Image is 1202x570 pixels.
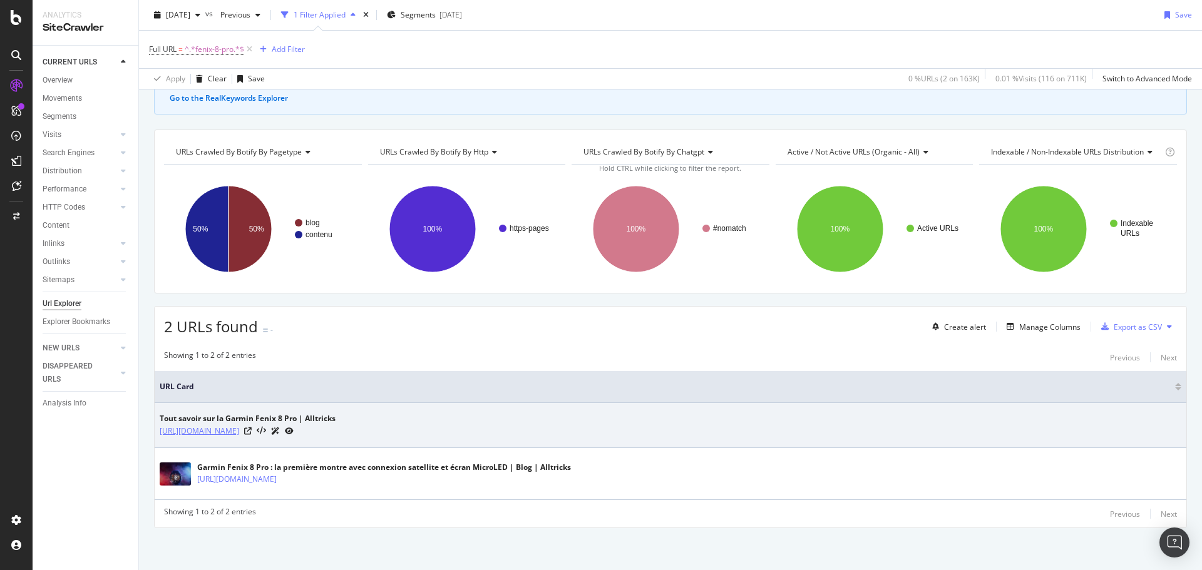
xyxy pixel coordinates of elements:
[944,322,986,332] div: Create alert
[1034,225,1054,233] text: 100%
[160,425,239,437] a: [URL][DOMAIN_NAME]
[160,381,1172,392] span: URL Card
[149,5,205,25] button: [DATE]
[215,5,265,25] button: Previous
[43,273,117,287] a: Sitemaps
[191,69,227,89] button: Clear
[1096,317,1162,337] button: Export as CSV
[43,128,61,141] div: Visits
[244,427,252,435] a: Visit Online Page
[272,44,305,54] div: Add Filter
[627,225,646,233] text: 100%
[43,183,86,196] div: Performance
[249,225,264,233] text: 50%
[43,397,130,410] a: Analysis Info
[271,424,280,437] a: AI Url Details
[43,128,117,141] a: Visits
[285,424,294,437] a: URL Inspection
[43,397,86,410] div: Analysis Info
[306,230,332,239] text: contenu
[43,255,117,268] a: Outlinks
[1110,506,1140,521] button: Previous
[43,92,130,105] a: Movements
[1159,5,1192,25] button: Save
[197,473,277,486] a: [URL][DOMAIN_NAME]
[713,224,746,233] text: #nomatch
[572,175,768,283] svg: A chart.
[1175,9,1192,20] div: Save
[43,92,82,105] div: Movements
[43,146,117,160] a: Search Engines
[439,9,462,20] div: [DATE]
[1110,352,1140,363] div: Previous
[43,315,130,328] a: Explorer Bookmarks
[255,42,305,57] button: Add Filter
[149,44,177,54] span: Full URL
[368,175,564,283] svg: A chart.
[43,315,110,328] div: Explorer Bookmarks
[989,142,1163,162] h4: Indexable / Non-Indexable URLs Distribution
[193,225,208,233] text: 50%
[164,175,360,283] svg: A chart.
[166,73,185,84] div: Apply
[164,350,256,365] div: Showing 1 to 2 of 2 entries
[995,73,1087,84] div: 0.01 % Visits ( 116 on 711K )
[263,328,268,332] img: Equal
[979,175,1175,283] svg: A chart.
[1102,73,1192,84] div: Switch to Advanced Mode
[257,427,266,435] button: View HTML Source
[43,56,117,69] a: CURRENT URLS
[160,413,336,424] div: Tout savoir sur la Garmin Fenix 8 Pro | Alltricks
[43,146,95,160] div: Search Engines
[1161,352,1177,363] div: Next
[43,165,82,178] div: Distribution
[43,183,117,196] a: Performance
[185,41,244,58] span: ^.*fenix-8-pro.*$
[43,201,117,214] a: HTTP Codes
[197,462,571,473] div: Garmin Fenix 8 Pro : la première montre avec connexion satellite et écran MicroLED | Blog | Alltr...
[423,225,442,233] text: 100%
[776,175,972,283] svg: A chart.
[270,325,273,335] div: -
[43,297,130,310] a: Url Explorer
[43,21,128,35] div: SiteCrawler
[43,342,117,355] a: NEW URLS
[1159,527,1189,557] div: Open Intercom Messenger
[510,224,549,233] text: https-pages
[43,201,85,214] div: HTTP Codes
[785,142,962,162] h4: Active / Not Active URLs
[164,316,258,337] span: 2 URLs found
[178,44,183,54] span: =
[43,219,69,232] div: Content
[164,506,256,521] div: Showing 1 to 2 of 2 entries
[43,237,117,250] a: Inlinks
[43,110,130,123] a: Segments
[215,9,250,20] span: Previous
[43,273,74,287] div: Sitemaps
[581,142,758,162] h4: URLs Crawled By Botify By chatgpt
[382,5,467,25] button: Segments[DATE]
[1161,509,1177,519] div: Next
[170,93,288,104] button: Go to the RealKeywords Explorer
[43,297,81,310] div: Url Explorer
[1121,229,1139,238] text: URLs
[43,360,117,386] a: DISAPPEARED URLS
[1110,509,1140,519] div: Previous
[43,56,97,69] div: CURRENT URLS
[43,237,64,250] div: Inlinks
[160,462,191,486] img: main image
[378,142,555,162] h4: URLs Crawled By Botify By http
[43,342,80,355] div: NEW URLS
[173,142,351,162] h4: URLs Crawled By Botify By pagetype
[991,146,1144,157] span: Indexable / Non-Indexable URLs distribution
[908,73,980,84] div: 0 % URLs ( 2 on 163K )
[361,9,371,21] div: times
[43,165,117,178] a: Distribution
[166,9,190,20] span: 2025 Oct. 6th
[205,8,215,19] span: vs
